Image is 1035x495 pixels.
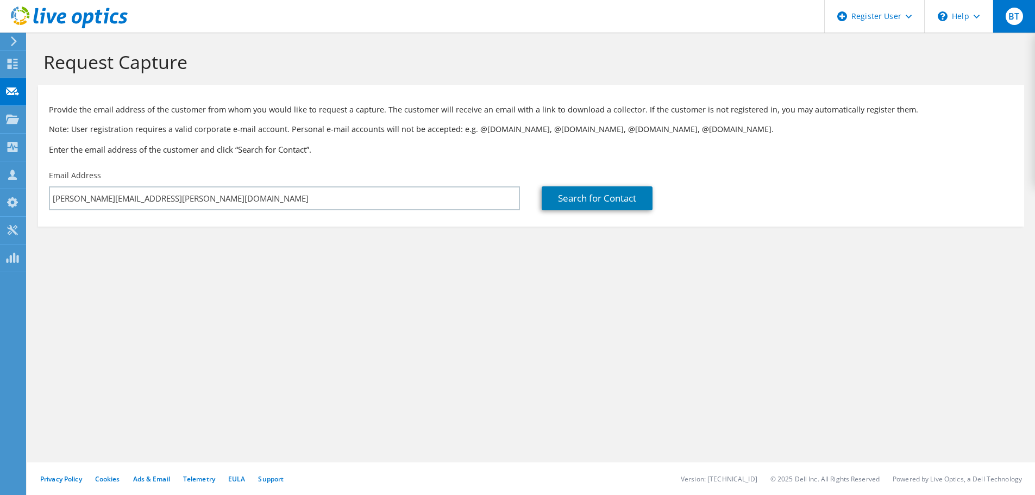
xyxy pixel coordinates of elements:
h3: Enter the email address of the customer and click “Search for Contact”. [49,143,1013,155]
a: Cookies [95,474,120,484]
a: Ads & Email [133,474,170,484]
h1: Request Capture [43,51,1013,73]
a: EULA [228,474,245,484]
a: Privacy Policy [40,474,82,484]
svg: \n [938,11,948,21]
li: Powered by Live Optics, a Dell Technology [893,474,1022,484]
p: Provide the email address of the customer from whom you would like to request a capture. The cust... [49,104,1013,116]
a: Telemetry [183,474,215,484]
span: BT [1006,8,1023,25]
label: Email Address [49,170,101,181]
p: Note: User registration requires a valid corporate e-mail account. Personal e-mail accounts will ... [49,123,1013,135]
a: Support [258,474,284,484]
li: Version: [TECHNICAL_ID] [681,474,757,484]
li: © 2025 Dell Inc. All Rights Reserved [770,474,880,484]
a: Search for Contact [542,186,653,210]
